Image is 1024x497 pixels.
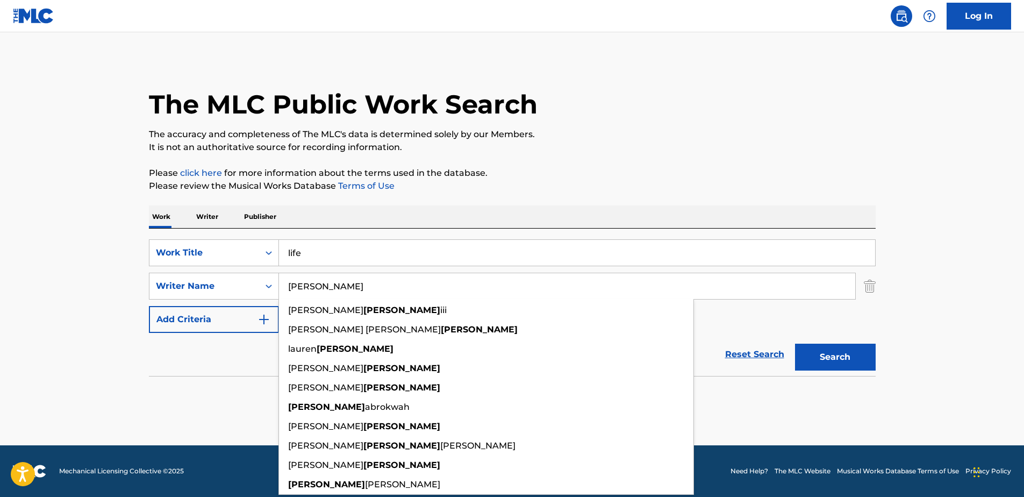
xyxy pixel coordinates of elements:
p: Writer [193,205,221,228]
span: [PERSON_NAME] [PERSON_NAME] [288,324,441,335]
div: Drag [973,456,980,488]
a: Log In [947,3,1011,30]
span: [PERSON_NAME] [288,363,363,373]
strong: [PERSON_NAME] [317,344,393,354]
span: iii [440,305,447,315]
p: Please for more information about the terms used in the database. [149,167,876,180]
strong: [PERSON_NAME] [288,402,365,412]
a: Privacy Policy [965,466,1011,476]
p: Please review the Musical Works Database [149,180,876,193]
img: search [895,10,908,23]
a: click here [180,168,222,178]
span: [PERSON_NAME] [288,441,363,451]
img: help [923,10,936,23]
div: Work Title [156,246,253,259]
p: Publisher [241,205,280,228]
a: Need Help? [731,466,768,476]
div: Help [919,5,940,27]
img: 9d2ae6d4665cec9f34b9.svg [257,313,270,326]
img: Delete Criterion [864,273,876,300]
img: MLC Logo [13,8,54,24]
strong: [PERSON_NAME] [363,421,440,431]
span: [PERSON_NAME] [365,479,440,489]
p: The accuracy and completeness of The MLC's data is determined solely by our Members. [149,128,876,141]
strong: [PERSON_NAME] [288,479,365,489]
form: Search Form [149,239,876,376]
img: logo [13,465,46,478]
button: Add Criteria [149,306,279,333]
span: [PERSON_NAME] [288,460,363,470]
span: [PERSON_NAME] [440,441,515,451]
div: Writer Name [156,280,253,293]
strong: [PERSON_NAME] [363,460,440,470]
span: [PERSON_NAME] [288,305,363,315]
strong: [PERSON_NAME] [363,363,440,373]
a: Public Search [891,5,912,27]
h1: The MLC Public Work Search [149,88,538,120]
p: Work [149,205,174,228]
button: Search [795,344,876,371]
p: It is not an authoritative source for recording information. [149,141,876,154]
a: The MLC Website [775,466,830,476]
a: Reset Search [720,343,790,366]
span: abrokwah [365,402,410,412]
strong: [PERSON_NAME] [441,324,518,335]
a: Musical Works Database Terms of Use [837,466,959,476]
strong: [PERSON_NAME] [363,441,440,451]
span: [PERSON_NAME] [288,382,363,393]
strong: [PERSON_NAME] [363,305,440,315]
span: Mechanical Licensing Collective © 2025 [59,466,184,476]
iframe: Chat Widget [970,445,1024,497]
a: Terms of Use [336,181,395,191]
span: lauren [288,344,317,354]
strong: [PERSON_NAME] [363,382,440,393]
span: [PERSON_NAME] [288,421,363,431]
